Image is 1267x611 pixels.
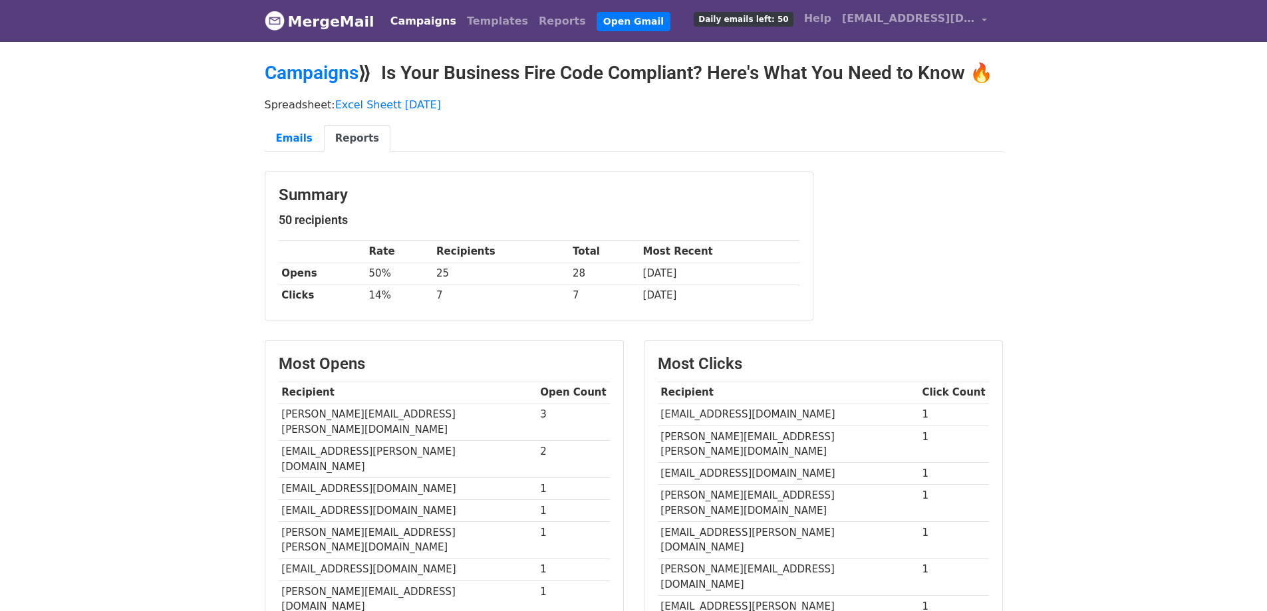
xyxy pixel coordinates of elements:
[597,12,670,31] a: Open Gmail
[265,98,1003,112] p: Spreadsheet:
[658,558,919,596] td: [PERSON_NAME][EMAIL_ADDRESS][DOMAIN_NAME]
[279,285,366,306] th: Clicks
[279,499,537,521] td: [EMAIL_ADDRESS][DOMAIN_NAME]
[919,558,989,596] td: 1
[366,263,434,285] td: 50%
[640,285,799,306] td: [DATE]
[279,185,799,205] h3: Summary
[265,7,374,35] a: MergeMail
[537,522,610,559] td: 1
[919,426,989,463] td: 1
[279,477,537,499] td: [EMAIL_ADDRESS][DOMAIN_NAME]
[537,404,610,441] td: 3
[694,12,793,27] span: Daily emails left: 50
[366,285,434,306] td: 14%
[279,441,537,478] td: [EMAIL_ADDRESS][PERSON_NAME][DOMAIN_NAME]
[919,485,989,522] td: 1
[919,522,989,559] td: 1
[537,499,610,521] td: 1
[279,382,537,404] th: Recipient
[688,5,798,32] a: Daily emails left: 50
[335,98,441,111] a: Excel Sheett [DATE]
[265,62,1003,84] h2: ⟫ Is Your Business Fire Code Compliant? Here's What You Need to Know 🔥
[279,263,366,285] th: Opens
[537,477,610,499] td: 1
[279,354,610,374] h3: Most Opens
[433,285,569,306] td: 7
[533,8,591,35] a: Reports
[640,241,799,263] th: Most Recent
[279,558,537,580] td: [EMAIL_ADDRESS][DOMAIN_NAME]
[799,5,837,32] a: Help
[462,8,533,35] a: Templates
[919,463,989,485] td: 1
[279,213,799,227] h5: 50 recipients
[658,382,919,404] th: Recipient
[658,426,919,463] td: [PERSON_NAME][EMAIL_ADDRESS][PERSON_NAME][DOMAIN_NAME]
[842,11,975,27] span: [EMAIL_ADDRESS][DOMAIN_NAME]
[265,62,358,84] a: Campaigns
[433,263,569,285] td: 25
[433,241,569,263] th: Recipients
[366,241,434,263] th: Rate
[658,354,989,374] h3: Most Clicks
[537,382,610,404] th: Open Count
[919,404,989,426] td: 1
[537,558,610,580] td: 1
[658,522,919,559] td: [EMAIL_ADDRESS][PERSON_NAME][DOMAIN_NAME]
[569,285,640,306] td: 7
[265,125,324,152] a: Emails
[658,485,919,522] td: [PERSON_NAME][EMAIL_ADDRESS][PERSON_NAME][DOMAIN_NAME]
[658,404,919,426] td: [EMAIL_ADDRESS][DOMAIN_NAME]
[919,382,989,404] th: Click Count
[279,522,537,559] td: [PERSON_NAME][EMAIL_ADDRESS][PERSON_NAME][DOMAIN_NAME]
[537,441,610,478] td: 2
[385,8,462,35] a: Campaigns
[658,463,919,485] td: [EMAIL_ADDRESS][DOMAIN_NAME]
[569,241,640,263] th: Total
[265,11,285,31] img: MergeMail logo
[324,125,390,152] a: Reports
[837,5,992,37] a: [EMAIL_ADDRESS][DOMAIN_NAME]
[569,263,640,285] td: 28
[279,404,537,441] td: [PERSON_NAME][EMAIL_ADDRESS][PERSON_NAME][DOMAIN_NAME]
[640,263,799,285] td: [DATE]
